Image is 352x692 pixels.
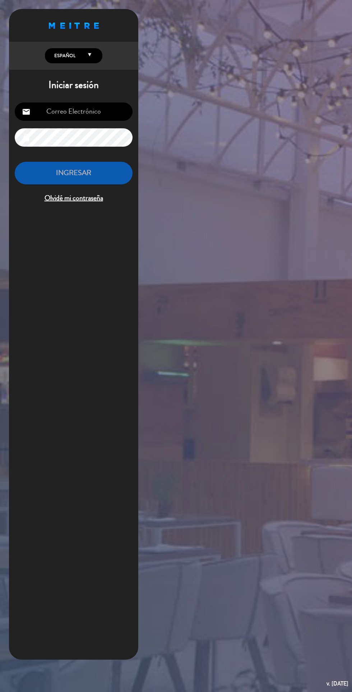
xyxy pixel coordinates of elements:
[326,679,348,688] div: v. [DATE]
[9,79,138,91] h1: Iniciar sesión
[49,23,99,29] img: MEITRE
[22,107,31,116] i: email
[15,102,133,121] input: Correo Electrónico
[22,133,31,142] i: lock
[15,162,133,184] button: INGRESAR
[15,192,133,204] span: Olvidé mi contraseña
[52,52,75,59] span: Español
